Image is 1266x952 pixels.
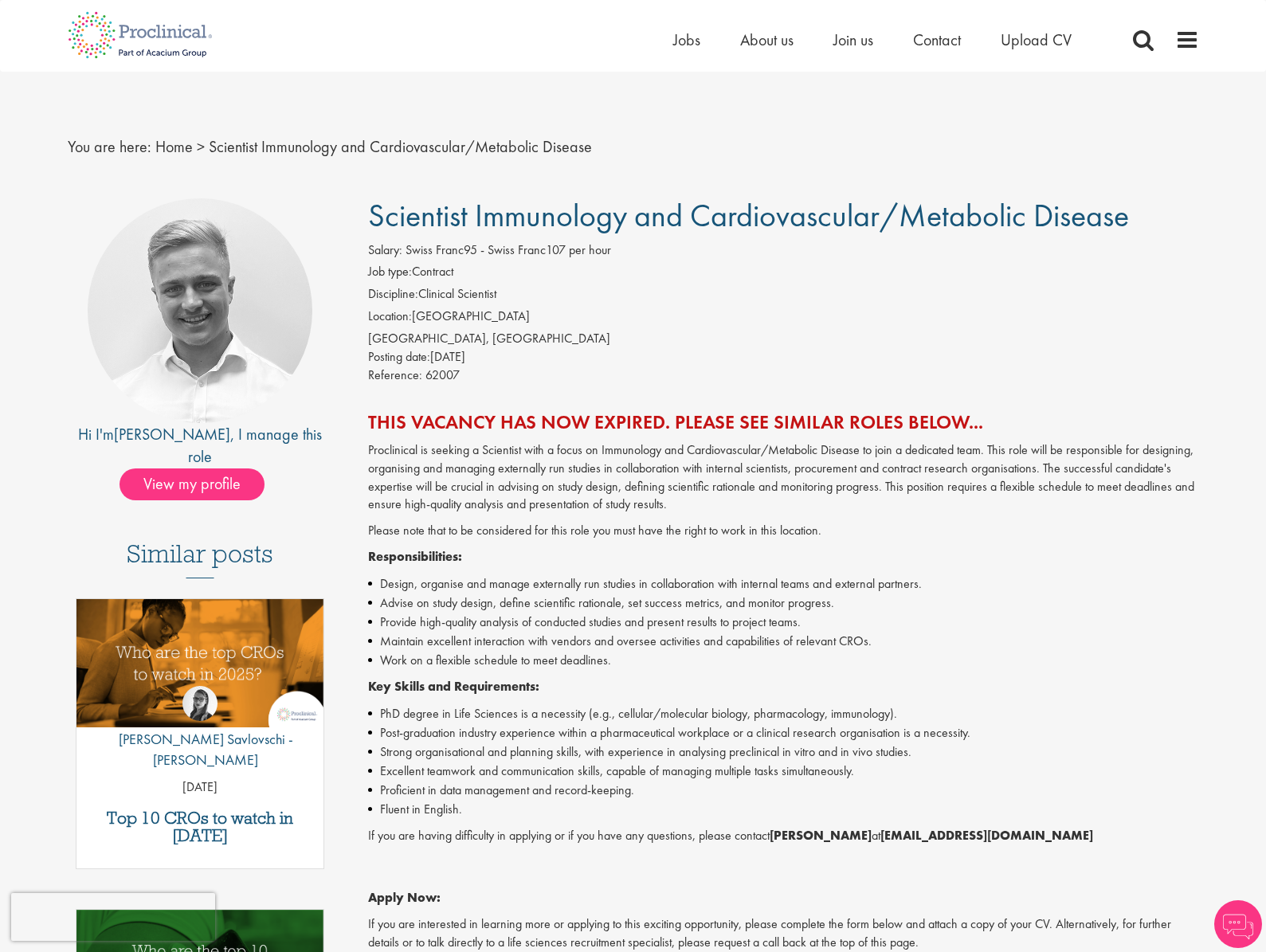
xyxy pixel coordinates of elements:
[368,742,1199,762] li: Strong organisational and planning skills, with experience in analysing preclinical in vitro and ...
[11,893,215,941] iframe: reCAPTCHA
[368,195,1129,236] span: Scientist Immunology and Cardiovascular/Metabolic Disease
[120,472,280,492] a: View my profile
[114,424,230,445] a: [PERSON_NAME]
[368,522,1199,540] p: Please note that to be considered for this role you must have the right to work in this location.
[197,136,205,157] span: >
[76,686,324,778] a: Theodora Savlovschi - Wicks [PERSON_NAME] Savlovschi - [PERSON_NAME]
[368,308,1199,330] li: [GEOGRAPHIC_DATA]
[68,423,333,468] div: Hi I'm , I manage this role
[368,781,1199,800] li: Proficient in data management and record-keeping.
[740,29,794,50] a: About us
[368,366,422,385] label: Reference:
[368,594,1199,613] li: Advise on study design, define scientific rationale, set success metrics, and monitor progress.
[368,915,1199,952] p: If you are interested in learning more or applying to this exciting opportunity, please complete ...
[368,441,1199,514] p: Proclinical is seeking a Scientist with a focus on Immunology and Cardiovascular/Metabolic Diseas...
[368,412,1199,433] h2: This vacancy has now expired. Please see similar roles below...
[368,762,1199,781] li: Excellent teamwork and communication skills, capable of managing multiple tasks simultaneously.
[368,678,539,695] strong: Key Skills and Requirements:
[76,599,324,740] a: Link to a post
[833,29,873,50] a: Join us
[368,704,1199,723] li: PhD degree in Life Sciences is a necessity (e.g., cellular/molecular biology, pharmacology, immun...
[84,809,316,844] a: Top 10 CROs to watch in [DATE]
[425,366,460,383] span: 62007
[880,827,1093,844] strong: [EMAIL_ADDRESS][DOMAIN_NAME]
[1214,900,1262,948] img: Chatbot
[368,263,1199,285] li: Contract
[770,827,872,844] strong: [PERSON_NAME]
[673,29,700,50] a: Jobs
[1001,29,1072,50] a: Upload CV
[368,241,402,260] label: Salary:
[368,285,1199,308] li: Clinical Scientist
[209,136,592,157] span: Scientist Immunology and Cardiovascular/Metabolic Disease
[368,723,1199,742] li: Post-graduation industry experience within a pharmaceutical workplace or a clinical research orga...
[368,827,1199,845] p: If you are having difficulty in applying or if you have any questions, please contact at
[368,632,1199,651] li: Maintain excellent interaction with vendors and oversee activities and capabilities of relevant C...
[368,889,441,906] strong: Apply Now:
[368,263,412,281] label: Job type:
[76,599,324,727] img: Top 10 CROs 2025 | Proclinical
[127,540,273,578] h3: Similar posts
[368,651,1199,670] li: Work on a flexible schedule to meet deadlines.
[368,348,430,365] span: Posting date:
[88,198,312,423] img: imeage of recruiter Joshua Bye
[368,330,1199,348] div: [GEOGRAPHIC_DATA], [GEOGRAPHIC_DATA]
[913,29,961,50] a: Contact
[368,348,1199,366] div: [DATE]
[68,136,151,157] span: You are here:
[368,285,418,304] label: Discipline:
[76,729,324,770] p: [PERSON_NAME] Savlovschi - [PERSON_NAME]
[368,613,1199,632] li: Provide high-quality analysis of conducted studies and present results to project teams.
[155,136,193,157] a: breadcrumb link
[182,686,218,721] img: Theodora Savlovschi - Wicks
[368,800,1199,819] li: Fluent in English.
[76,778,324,797] p: [DATE]
[120,468,265,500] span: View my profile
[368,548,462,565] strong: Responsibilities:
[368,574,1199,594] li: Design, organise and manage externally run studies in collaboration with internal teams and exter...
[368,308,412,326] label: Location:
